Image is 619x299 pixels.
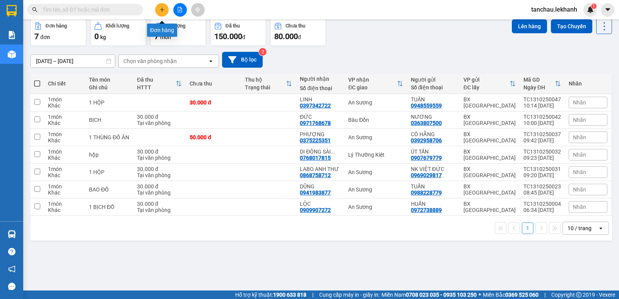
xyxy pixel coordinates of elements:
div: BAO ĐỒ [89,186,129,193]
div: Tại văn phòng [137,155,182,161]
span: ... [331,149,335,155]
span: Miền Nam [381,290,477,299]
div: 30.000 đ [137,201,182,207]
span: | [544,290,545,299]
div: CÔ HẰNG [411,131,456,137]
span: đơn [40,34,50,40]
th: Toggle SortBy [460,73,520,94]
img: logo-vxr [7,5,17,17]
div: BX [GEOGRAPHIC_DATA] [463,149,516,161]
div: 0392958706 [411,137,442,144]
div: TC1310250031 [523,166,561,172]
div: 0969029817 [7,34,85,45]
th: Toggle SortBy [241,73,296,94]
div: Khác [48,103,81,109]
span: Nhãn [573,152,586,158]
div: Lý Thường Kiệt [348,152,403,158]
div: 1 món [48,166,81,172]
span: copyright [576,292,581,297]
div: Nhãn [569,80,607,87]
div: TC1310250037 [523,131,561,137]
div: hộp [89,152,129,158]
div: 30.000 đ [137,183,182,190]
div: 1 món [48,149,81,155]
span: 1 [592,3,595,9]
div: 30.000 đ [137,149,182,155]
div: Số điện thoại [411,84,456,91]
div: Tại văn phòng [137,172,182,178]
div: BX [GEOGRAPHIC_DATA] [463,183,516,196]
div: 1 HỘP [89,169,129,175]
div: LABO ANH THƯ [91,16,157,25]
div: 0768017815 [300,155,331,161]
div: 1 món [48,114,81,120]
div: 0363807500 [411,120,442,126]
button: Chưa thu80.000đ [270,18,326,46]
button: Đã thu150.000đ [210,18,266,46]
span: Miền Bắc [483,290,539,299]
div: ÚT TẤN [411,149,456,155]
div: An Sương [348,99,403,106]
div: Số điện thoại [300,85,340,91]
div: 30.000 đ [137,166,182,172]
div: ĐC giao [348,84,397,91]
span: Nhãn [573,117,586,123]
div: BX [GEOGRAPHIC_DATA] [463,166,516,178]
div: TC1310250032 [523,149,561,155]
div: 10:14 [DATE] [523,103,561,109]
div: An Sương [348,186,403,193]
button: 1 [522,222,534,234]
div: HTTT [137,84,176,91]
div: DI ĐỘNG SÀI GÒN [300,149,340,155]
div: Chưa thu [286,23,305,29]
input: Tìm tên, số ĐT hoặc mã đơn [43,5,134,14]
button: file-add [173,3,187,17]
div: VP gửi [463,77,510,83]
div: Đơn hàng [147,24,177,37]
span: đ [242,34,245,40]
th: Toggle SortBy [520,73,565,94]
input: Select a date range. [31,55,115,67]
span: search [32,7,38,12]
div: ĐỨC [300,114,340,120]
div: NƯƠNG [411,114,456,120]
div: Trạng thái [245,84,286,91]
span: plus [159,7,165,12]
span: 80.000 [274,32,298,41]
button: caret-down [601,3,614,17]
div: LINH [300,96,340,103]
div: BX [GEOGRAPHIC_DATA] [463,96,516,109]
div: NK VIỆT ĐỨC [7,25,85,34]
div: Đã thu [137,77,176,83]
div: Tại văn phòng [137,120,182,126]
div: 1 HỘP [89,99,129,106]
div: TUẤN [411,183,456,190]
div: BỊCH [89,117,129,123]
img: solution-icon [8,31,16,39]
sup: 1 [591,3,597,9]
span: aim [195,7,200,12]
span: Gửi: [7,7,19,15]
span: caret-down [604,6,611,13]
span: đ [298,34,301,40]
button: plus [155,3,169,17]
div: 09:20 [DATE] [523,172,561,178]
div: 30.000 [6,50,86,59]
div: 30.000 đ [137,114,182,120]
strong: 0708 023 035 - 0935 103 250 [406,292,477,298]
div: An Sương [348,204,403,210]
div: 0397342722 [300,103,331,109]
div: Bàu Đồn [348,117,403,123]
div: Tên món [89,77,129,83]
div: Tại văn phòng [137,190,182,196]
span: 0 [94,32,99,41]
div: Khác [48,155,81,161]
div: Khác [48,120,81,126]
sup: 2 [259,48,267,56]
span: món [160,34,171,40]
div: TC1310250004 [523,201,561,207]
div: Khác [48,207,81,213]
div: 1 THÙNG ĐỒ ĂN [89,134,129,140]
div: 09:23 [DATE] [523,155,561,161]
div: 0969029817 [411,172,442,178]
